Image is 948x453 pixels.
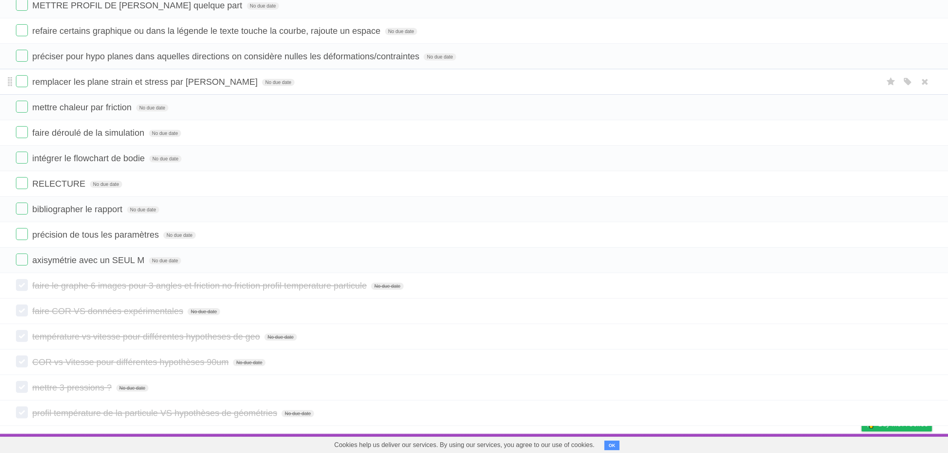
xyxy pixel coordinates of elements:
label: Done [16,126,28,138]
span: No due date [281,410,314,417]
label: Star task [883,75,899,88]
span: précision de tous les paramètres [32,230,161,240]
span: remplacer les plane strain et stress par [PERSON_NAME] [32,77,260,87]
span: préciser pour hypo planes dans aquelles directions on considère nulles les déformations/contraintes [32,51,421,61]
span: température vs vitesse pour différentes hypotheses de geo [32,332,262,342]
span: No due date [116,385,149,392]
label: Done [16,355,28,367]
span: faire déroulé de la simulation [32,128,146,138]
span: bibliographer le rapport [32,204,124,214]
span: METTRE PROFIL DE [PERSON_NAME] quelque part [32,0,244,10]
span: No due date [149,155,182,162]
label: Done [16,177,28,189]
span: axisymétrie avec un SEUL M [32,255,147,265]
label: Done [16,381,28,393]
label: Done [16,152,28,164]
span: profil température de la particule VS hypothèses de géométries [32,408,279,418]
span: No due date [90,181,122,188]
span: No due date [262,79,294,86]
label: Done [16,330,28,342]
label: Done [16,50,28,62]
a: Developers [782,436,814,451]
span: Buy me a coffee [878,417,928,431]
span: COR vs Vitesse pour différentes hypothèses 90um [32,357,231,367]
span: No due date [371,283,403,290]
span: No due date [233,359,265,366]
span: No due date [136,104,168,111]
span: No due date [264,334,297,341]
span: intégrer le flowchart de bodie [32,153,147,163]
span: mettre 3 pressions ? [32,383,113,392]
a: Privacy [851,436,872,451]
span: No due date [163,232,195,239]
span: No due date [424,53,456,61]
label: Done [16,305,28,316]
a: About [756,436,772,451]
span: No due date [149,257,181,264]
span: mettre chaleur par friction [32,102,133,112]
a: Suggest a feature [882,436,932,451]
span: No due date [385,28,417,35]
span: No due date [247,2,279,10]
label: Done [16,101,28,113]
label: Done [16,228,28,240]
span: No due date [149,130,181,137]
span: Cookies help us deliver our services. By using our services, you agree to our use of cookies. [326,437,603,453]
label: Done [16,254,28,266]
span: faire COR VS données expérimentales [32,306,185,316]
span: refaire certains graphique ou dans la légende le texte touche la courbe, rajoute un espace [32,26,382,36]
a: Terms [824,436,842,451]
button: OK [604,441,620,450]
span: faire le graphe 6 images pour 3 angles et friction no friction profil temperature particule [32,281,369,291]
span: No due date [127,206,159,213]
span: RELECTURE [32,179,87,189]
label: Done [16,279,28,291]
span: No due date [188,308,220,315]
label: Done [16,203,28,215]
label: Done [16,75,28,87]
label: Done [16,406,28,418]
label: Done [16,24,28,36]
